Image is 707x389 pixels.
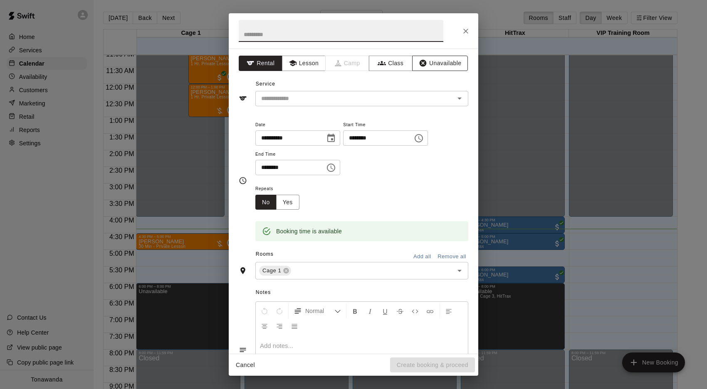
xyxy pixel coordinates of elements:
[305,307,334,315] span: Normal
[255,195,299,210] div: outlined button group
[239,346,247,354] svg: Notes
[412,56,468,71] button: Unavailable
[287,318,302,333] button: Justify Align
[255,183,306,195] span: Repeats
[257,303,272,318] button: Undo
[272,303,287,318] button: Redo
[454,93,465,104] button: Open
[276,224,342,239] div: Booking time is available
[323,130,339,147] button: Choose date, selected date is Oct 13, 2025
[256,251,274,257] span: Rooms
[239,176,247,185] svg: Timing
[348,303,362,318] button: Format Bold
[423,303,437,318] button: Insert Link
[255,149,340,160] span: End Time
[257,318,272,333] button: Center Align
[343,120,428,131] span: Start Time
[410,130,427,147] button: Choose time, selected time is 5:00 PM
[435,250,468,263] button: Remove all
[239,56,282,71] button: Rental
[272,318,287,333] button: Right Align
[326,56,369,71] span: Camps can only be created in the Services page
[239,94,247,103] svg: Service
[290,303,344,318] button: Formatting Options
[256,286,468,299] span: Notes
[442,303,456,318] button: Left Align
[378,303,392,318] button: Format Underline
[369,56,413,71] button: Class
[454,265,465,276] button: Open
[408,303,422,318] button: Insert Code
[393,303,407,318] button: Format Strikethrough
[239,267,247,275] svg: Rooms
[259,266,291,276] div: Cage 1
[409,250,435,263] button: Add all
[323,159,339,176] button: Choose time, selected time is 5:30 PM
[255,120,340,131] span: Date
[256,81,275,87] span: Service
[232,357,259,373] button: Cancel
[282,56,326,71] button: Lesson
[363,303,377,318] button: Format Italics
[259,267,284,275] span: Cage 1
[255,195,277,210] button: No
[458,24,473,39] button: Close
[276,195,299,210] button: Yes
